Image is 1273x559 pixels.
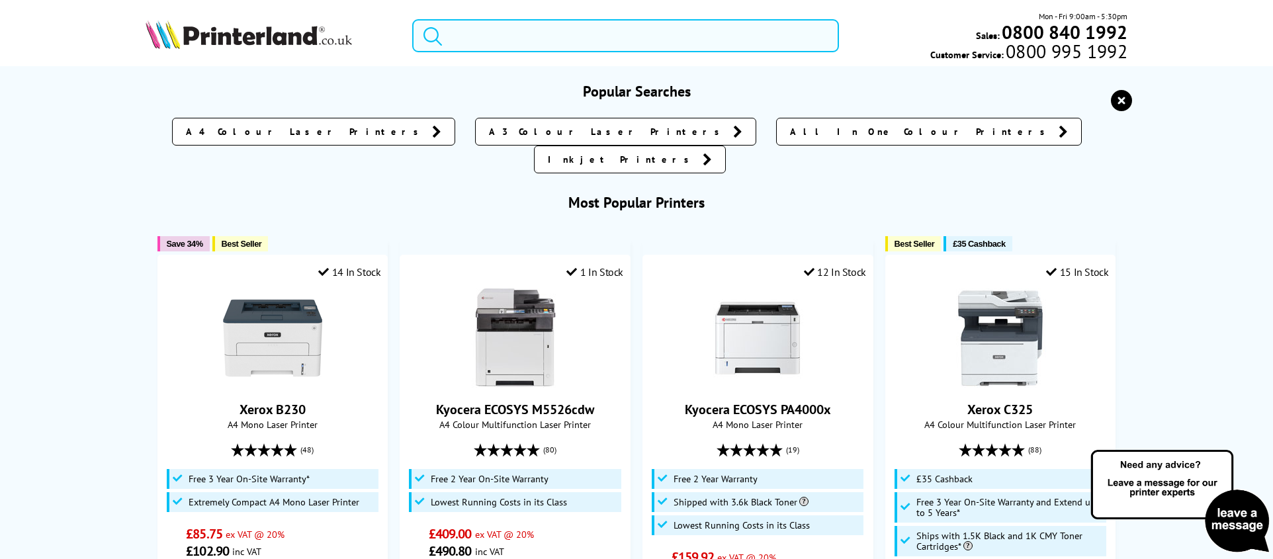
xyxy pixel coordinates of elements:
[548,153,696,166] span: Inkjet Printers
[475,118,756,146] a: A3 Colour Laser Printers
[146,193,1128,212] h3: Most Popular Printers
[674,474,758,484] span: Free 2 Year Warranty
[431,474,549,484] span: Free 2 Year On-Site Warranty
[534,146,726,173] a: Inkjet Printers
[708,377,807,390] a: Kyocera ECOSYS PA4000x
[226,528,285,540] span: ex VAT @ 20%
[804,265,866,279] div: 12 In Stock
[930,45,1127,61] span: Customer Service:
[167,239,203,249] span: Save 34%
[212,236,269,251] button: Best Seller
[1002,20,1127,44] b: 0800 840 1992
[1004,45,1127,58] span: 0800 995 1992
[186,125,425,138] span: A4 Colour Laser Printers
[222,239,262,249] span: Best Seller
[300,437,314,462] span: (48)
[951,288,1050,388] img: Xerox C325
[674,497,809,507] span: Shipped with 3.6k Black Toner
[674,520,810,531] span: Lowest Running Costs in its Class
[708,288,807,388] img: Kyocera ECOSYS PA4000x
[1046,265,1108,279] div: 15 In Stock
[566,265,623,279] div: 1 In Stock
[893,418,1109,431] span: A4 Colour Multifunction Laser Printer
[650,418,866,431] span: A4 Mono Laser Printer
[146,20,352,49] img: Printerland Logo
[412,19,839,52] input: Search product or brand
[916,474,973,484] span: £35 Cashback
[146,82,1128,101] h3: Popular Searches
[189,497,359,507] span: Extremely Compact A4 Mono Laser Printer
[232,545,261,558] span: inc VAT
[240,401,306,418] a: Xerox B230
[431,497,567,507] span: Lowest Running Costs in its Class
[895,239,935,249] span: Best Seller
[186,525,222,542] span: £85.75
[318,265,380,279] div: 14 In Stock
[466,288,565,388] img: Kyocera ECOSYS M5526cdw
[1028,437,1041,462] span: (88)
[466,377,565,390] a: Kyocera ECOSYS M5526cdw
[157,236,210,251] button: Save 34%
[944,236,1012,251] button: £35 Cashback
[172,118,455,146] a: A4 Colour Laser Printers
[407,418,623,431] span: A4 Colour Multifunction Laser Printer
[436,401,594,418] a: Kyocera ECOSYS M5526cdw
[475,528,534,540] span: ex VAT @ 20%
[967,401,1033,418] a: Xerox C325
[951,377,1050,390] a: Xerox C325
[953,239,1005,249] span: £35 Cashback
[790,125,1052,138] span: All In One Colour Printers
[786,437,799,462] span: (19)
[543,437,556,462] span: (80)
[189,474,310,484] span: Free 3 Year On-Site Warranty*
[916,497,1103,518] span: Free 3 Year On-Site Warranty and Extend up to 5 Years*
[916,531,1103,552] span: Ships with 1.5K Black and 1K CMY Toner Cartridges*
[1000,26,1127,38] a: 0800 840 1992
[776,118,1082,146] a: All In One Colour Printers
[1088,448,1273,556] img: Open Live Chat window
[489,125,726,138] span: A3 Colour Laser Printers
[976,29,1000,42] span: Sales:
[475,545,504,558] span: inc VAT
[1039,10,1127,22] span: Mon - Fri 9:00am - 5:30pm
[223,288,322,388] img: Xerox B230
[165,418,381,431] span: A4 Mono Laser Printer
[429,525,472,542] span: £409.00
[223,377,322,390] a: Xerox B230
[146,20,396,52] a: Printerland Logo
[685,401,831,418] a: Kyocera ECOSYS PA4000x
[885,236,942,251] button: Best Seller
